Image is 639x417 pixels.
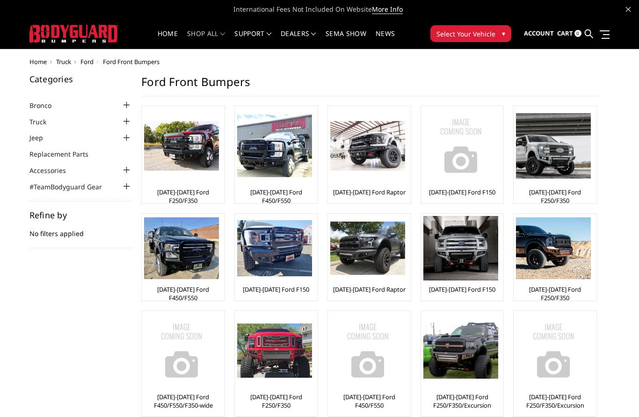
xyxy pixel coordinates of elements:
a: [DATE]-[DATE] Ford F250/F350/Excursion [423,393,501,410]
h5: Categories [29,75,132,83]
a: No Image [423,108,501,183]
a: #TeamBodyguard Gear [29,182,114,192]
a: Replacement Parts [29,149,100,159]
a: More Info [372,5,403,14]
a: [DATE]-[DATE] Ford F150 [429,285,495,294]
a: No Image [144,313,222,388]
img: No Image [423,108,498,183]
a: Accessories [29,165,78,175]
h5: Refine by [29,211,132,219]
span: Ford Front Bumpers [103,58,160,66]
a: Home [158,30,178,49]
img: BODYGUARD BUMPERS [29,25,118,42]
div: No filters applied [29,211,132,248]
a: [DATE]-[DATE] Ford F450/F550 [237,188,315,205]
a: Bronco [29,101,63,110]
h1: Ford Front Bumpers [141,75,598,96]
a: [DATE]-[DATE] Ford F250/F350 [144,188,222,205]
span: ▾ [502,29,505,38]
img: No Image [144,313,219,388]
a: Ford [80,58,94,66]
img: No Image [516,313,591,388]
a: [DATE]-[DATE] Ford F450/F550/F350-wide [144,393,222,410]
a: Dealers [281,30,316,49]
img: No Image [330,313,405,388]
a: Account [524,21,554,46]
span: Select Your Vehicle [436,29,495,39]
a: [DATE]-[DATE] Ford F250/F350 [237,393,315,410]
a: No Image [330,313,408,388]
a: Cart 0 [557,21,581,46]
a: [DATE]-[DATE] Ford Raptor [333,285,406,294]
a: [DATE]-[DATE] Ford F250/F350/Excursion [516,393,594,410]
a: SEMA Show [326,30,366,49]
a: [DATE]-[DATE] Ford Raptor [333,188,406,196]
a: [DATE]-[DATE] Ford F450/F550 [144,285,222,302]
a: shop all [187,30,225,49]
a: News [376,30,395,49]
span: 0 [574,30,581,37]
a: Support [234,30,271,49]
a: [DATE]-[DATE] Ford F450/F550 [330,393,408,410]
span: Cart [557,29,573,37]
a: Truck [29,117,58,127]
a: [DATE]-[DATE] Ford F250/F350 [516,188,594,205]
a: Home [29,58,47,66]
a: [DATE]-[DATE] Ford F250/F350 [516,285,594,302]
a: [DATE]-[DATE] Ford F150 [429,188,495,196]
a: No Image [516,313,594,388]
span: Account [524,29,554,37]
button: Select Your Vehicle [430,25,511,42]
a: [DATE]-[DATE] Ford F150 [243,285,309,294]
a: Truck [56,58,71,66]
a: Jeep [29,133,55,143]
